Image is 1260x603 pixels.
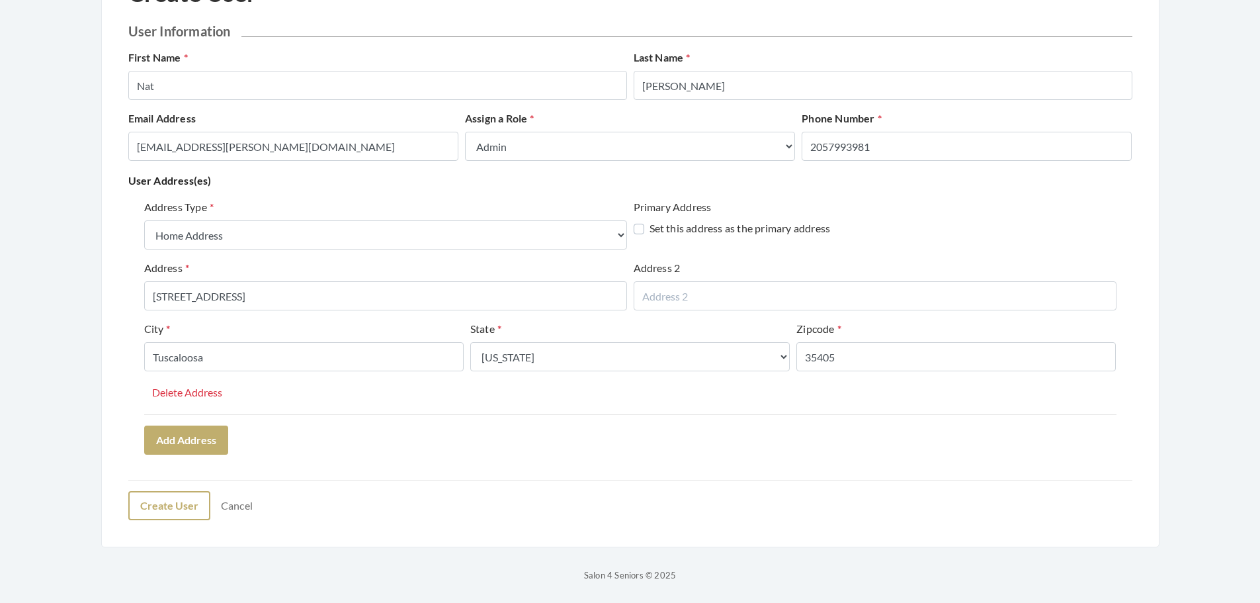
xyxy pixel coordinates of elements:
[634,260,681,276] label: Address 2
[802,132,1132,161] input: Enter Phone Number
[796,342,1116,371] input: Zipcode
[144,382,230,403] button: Delete Address
[796,321,841,337] label: Zipcode
[634,199,712,215] label: Primary Address
[634,71,1132,100] input: Enter Last Name
[128,50,188,66] label: First Name
[634,281,1116,310] input: Address 2
[144,281,627,310] input: Address
[128,111,196,126] label: Email Address
[128,132,458,161] input: Enter Email Address
[465,111,534,126] label: Assign a Role
[144,199,214,215] label: Address Type
[128,71,627,100] input: Enter First Name
[634,220,831,236] label: Set this address as the primary address
[128,171,1132,190] p: User Address(es)
[634,50,691,66] label: Last Name
[144,342,464,371] input: City
[128,23,1132,39] h2: User Information
[128,491,210,520] button: Create User
[470,321,501,337] label: State
[212,493,261,518] a: Cancel
[144,426,228,455] button: Add Address
[802,111,882,126] label: Phone Number
[144,260,190,276] label: Address
[144,321,171,337] label: City
[101,567,1159,583] p: Salon 4 Seniors © 2025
